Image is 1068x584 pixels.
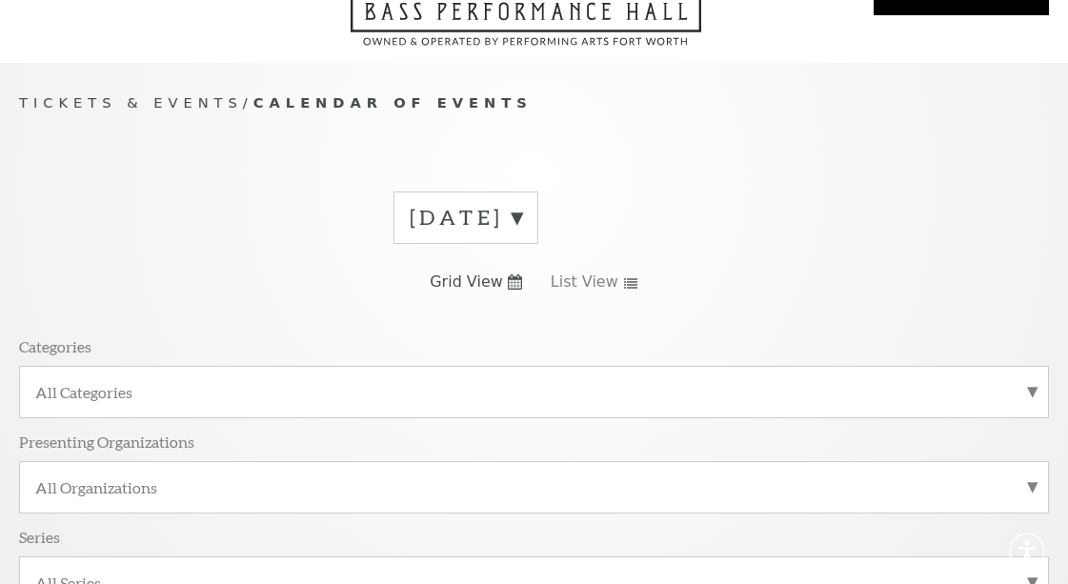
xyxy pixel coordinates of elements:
[35,477,1033,497] label: All Organizations
[551,272,618,292] span: List View
[35,382,1033,402] label: All Categories
[19,432,194,452] p: Presenting Organizations
[253,94,533,111] span: Calendar of Events
[19,336,91,356] p: Categories
[19,91,1049,115] p: /
[430,272,503,292] span: Grid View
[410,203,522,232] label: [DATE]
[19,527,60,547] p: Series
[19,94,243,111] span: Tickets & Events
